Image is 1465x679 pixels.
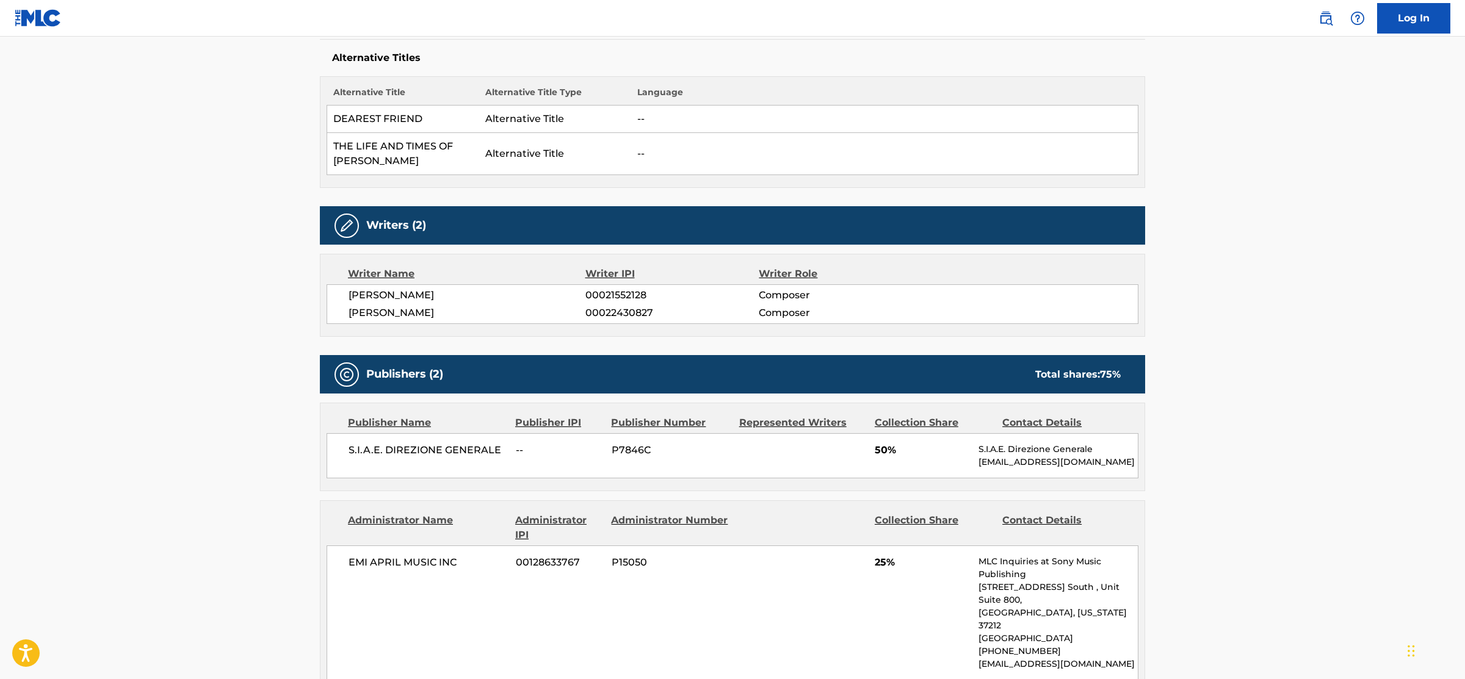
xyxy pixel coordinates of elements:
[366,367,443,381] h5: Publishers (2)
[1002,513,1121,542] div: Contact Details
[759,267,917,281] div: Writer Role
[479,86,631,106] th: Alternative Title Type
[327,86,479,106] th: Alternative Title
[1100,368,1121,380] span: 75 %
[1345,6,1370,31] div: Help
[349,288,585,303] span: [PERSON_NAME]
[612,443,730,458] span: P7846C
[366,218,426,232] h5: Writers (2)
[585,306,759,320] span: 00022430827
[585,288,759,303] span: 00021552128
[759,306,917,320] span: Composer
[978,581,1138,606] p: [STREET_ADDRESS] South , Unit Suite 800,
[875,555,969,570] span: 25%
[348,267,585,281] div: Writer Name
[875,443,969,458] span: 50%
[515,415,602,430] div: Publisher IPI
[349,443,507,458] span: S.I.A.E. DIREZIONE GENERALE
[479,106,631,133] td: Alternative Title
[339,367,354,382] img: Publishers
[631,106,1138,133] td: --
[349,555,507,570] span: EMI APRIL MUSIC INC
[739,415,866,430] div: Represented Writers
[1408,633,1415,669] div: Drag
[1314,6,1338,31] a: Public Search
[978,555,1138,581] p: MLC Inquiries at Sony Music Publishing
[585,267,759,281] div: Writer IPI
[1404,620,1465,679] iframe: Chat Widget
[479,133,631,175] td: Alternative Title
[15,9,62,27] img: MLC Logo
[978,456,1138,469] p: [EMAIL_ADDRESS][DOMAIN_NAME]
[978,443,1138,456] p: S.I.A.E. Direzione Generale
[759,288,917,303] span: Composer
[327,133,479,175] td: THE LIFE AND TIMES OF [PERSON_NAME]
[978,632,1138,645] p: [GEOGRAPHIC_DATA]
[1377,3,1450,34] a: Log In
[516,555,602,570] span: 00128633767
[875,513,993,542] div: Collection Share
[978,606,1138,632] p: [GEOGRAPHIC_DATA], [US_STATE] 37212
[631,86,1138,106] th: Language
[1318,11,1333,26] img: search
[875,415,993,430] div: Collection Share
[978,658,1138,670] p: [EMAIL_ADDRESS][DOMAIN_NAME]
[978,645,1138,658] p: [PHONE_NUMBER]
[349,306,585,320] span: [PERSON_NAME]
[1002,415,1121,430] div: Contact Details
[516,443,602,458] span: --
[348,415,506,430] div: Publisher Name
[339,218,354,233] img: Writers
[611,415,729,430] div: Publisher Number
[612,555,730,570] span: P15050
[1035,367,1121,382] div: Total shares:
[611,513,729,542] div: Administrator Number
[631,133,1138,175] td: --
[515,513,602,542] div: Administrator IPI
[1350,11,1365,26] img: help
[348,513,506,542] div: Administrator Name
[327,106,479,133] td: DEAREST FRIEND
[332,52,1133,64] h5: Alternative Titles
